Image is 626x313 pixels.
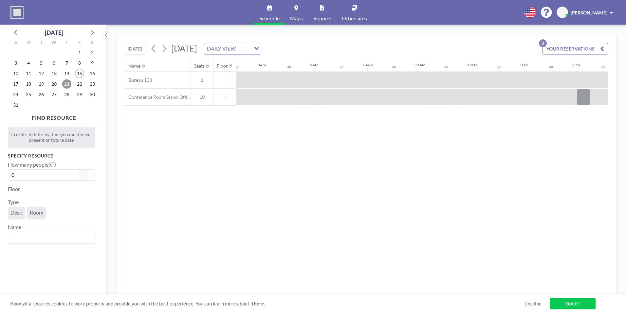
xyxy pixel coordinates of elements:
[194,63,205,69] div: Seats
[35,39,48,47] div: T
[10,6,24,19] img: organization-logo
[287,65,291,69] div: 30
[444,65,448,69] div: 30
[310,62,319,67] div: 9AM
[191,77,213,83] span: 1
[8,153,95,159] h3: Specify resource
[24,90,33,99] span: Monday, August 25, 2025
[8,127,95,148] div: In order to filter by time you must select present or future date
[48,39,61,47] div: W
[213,77,236,83] span: -
[75,79,84,89] span: Friday, August 22, 2025
[75,69,84,78] span: Friday, August 15, 2025
[340,65,343,69] div: 30
[22,39,35,47] div: M
[206,44,237,53] span: DAILY VIEW
[342,16,367,21] span: Other sites
[572,62,580,67] div: 2PM
[49,58,59,68] span: Wednesday, August 6, 2025
[125,94,191,100] span: Conference Room Stand-Offices
[11,100,20,110] span: Sunday, August 31, 2025
[45,28,63,37] div: [DATE]
[290,16,303,21] span: Maps
[86,39,99,47] div: S
[497,65,501,69] div: 30
[128,63,140,69] div: Name
[88,48,97,57] span: Saturday, August 2, 2025
[60,39,73,47] div: T
[37,90,46,99] span: Tuesday, August 26, 2025
[11,58,20,68] span: Sunday, August 3, 2025
[11,69,20,78] span: Sunday, August 10, 2025
[392,65,396,69] div: 30
[238,44,250,53] input: Search for option
[62,69,71,78] span: Thursday, August 14, 2025
[75,58,84,68] span: Friday, August 8, 2025
[362,62,373,67] div: 10AM
[171,43,197,53] span: [DATE]
[213,94,236,100] span: -
[254,301,265,306] a: here.
[313,16,331,21] span: Reports
[75,48,84,57] span: Friday, August 1, 2025
[601,65,605,69] div: 30
[62,79,71,89] span: Thursday, August 21, 2025
[10,301,525,307] span: Roomzilla requires cookies to work properly and provide you with the best experience. You can lea...
[11,79,20,89] span: Sunday, August 17, 2025
[8,112,100,121] h4: FIND RESOURCE
[62,90,71,99] span: Thursday, August 28, 2025
[79,169,87,180] button: -
[30,209,43,216] span: Room
[258,62,266,67] div: 8AM
[88,69,97,78] span: Saturday, August 16, 2025
[125,43,145,54] button: [DATE]
[539,39,547,47] p: 2
[37,58,46,68] span: Tuesday, August 5, 2025
[204,43,261,54] div: Search for option
[467,62,478,67] div: 12PM
[49,90,59,99] span: Wednesday, August 27, 2025
[87,169,95,180] button: +
[37,69,46,78] span: Tuesday, August 12, 2025
[11,90,20,99] span: Sunday, August 24, 2025
[259,16,280,21] span: Schedule
[415,62,426,67] div: 11AM
[571,10,607,15] span: [PERSON_NAME]
[8,186,20,192] label: Floor
[8,232,95,243] div: Search for option
[75,90,84,99] span: Friday, August 29, 2025
[125,77,152,83] span: Bureau 103
[24,58,33,68] span: Monday, August 4, 2025
[525,301,542,307] a: Decline
[235,65,239,69] div: 30
[10,209,22,216] span: Desk
[520,62,528,67] div: 1PM
[549,65,553,69] div: 30
[559,10,566,15] span: GD
[217,63,228,69] div: Floor
[88,58,97,68] span: Saturday, August 9, 2025
[73,39,86,47] div: F
[49,79,59,89] span: Wednesday, August 20, 2025
[88,90,97,99] span: Saturday, August 30, 2025
[88,79,97,89] span: Saturday, August 23, 2025
[543,43,608,54] button: YOUR RESERVATIONS2
[9,39,22,47] div: S
[62,58,71,68] span: Thursday, August 7, 2025
[8,199,19,205] label: Type
[37,79,46,89] span: Tuesday, August 19, 2025
[24,79,33,89] span: Monday, August 18, 2025
[550,298,596,309] a: Got it!
[8,224,21,230] label: Name
[24,69,33,78] span: Monday, August 11, 2025
[9,233,91,242] input: Search for option
[49,69,59,78] span: Wednesday, August 13, 2025
[191,94,213,100] span: 10
[8,161,56,168] label: How many people?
